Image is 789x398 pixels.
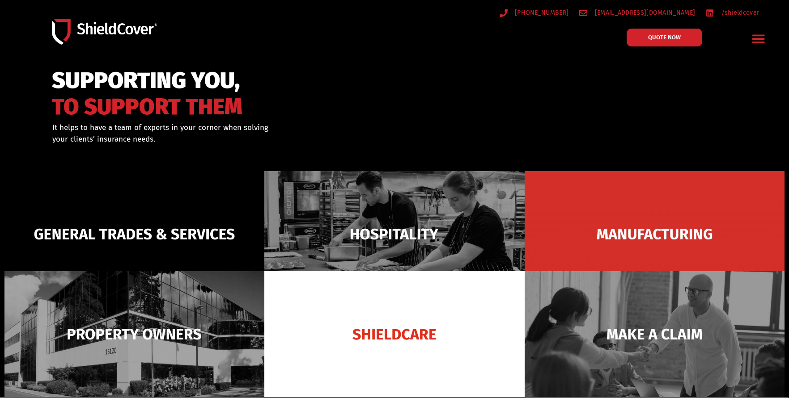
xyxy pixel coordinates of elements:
span: SUPPORTING YOU, [52,71,242,90]
img: Shield-Cover-Underwriting-Australia-logo-full [52,19,157,45]
span: [PHONE_NUMBER] [513,7,568,18]
span: /shieldcover [719,7,759,18]
a: QUOTE NOW [627,29,702,46]
span: [EMAIL_ADDRESS][DOMAIN_NAME] [593,7,695,18]
span: QUOTE NOW [648,34,681,40]
div: It helps to have a team of experts in your corner when solving [52,122,440,145]
div: Menu Toggle [748,28,769,49]
a: /shieldcover [706,7,759,18]
a: [PHONE_NUMBER] [500,7,569,18]
a: [EMAIL_ADDRESS][DOMAIN_NAME] [579,7,695,18]
p: your clients’ insurance needs. [52,134,440,145]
